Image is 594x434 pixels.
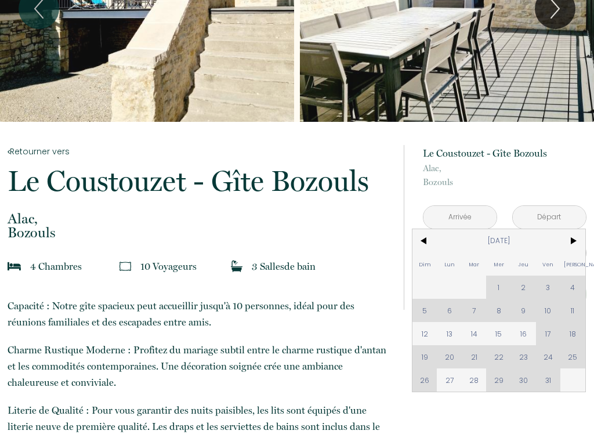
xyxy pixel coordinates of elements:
span: Dim [412,252,437,276]
p: Le Coustouzet - Gîte Bozouls [423,145,586,161]
span: 16 [511,322,536,345]
span: [PERSON_NAME] [560,252,585,276]
span: Mar [462,252,487,276]
span: [DATE] [437,229,560,252]
p: 10 Voyageur [140,258,197,274]
span: > [560,229,585,252]
span: < [412,229,437,252]
span: s [280,261,284,272]
span: Lun [437,252,462,276]
p: Capacité : Notre gîte spacieux peut accueillir jusqu'à 10 personnes, idéal pour des réunions fami... [8,298,388,330]
input: Arrivée [423,206,497,229]
span: s [78,261,82,272]
span: Alac, [423,161,586,175]
span: Ven [536,252,561,276]
img: guests [119,261,131,272]
input: Départ [513,206,586,229]
span: 15 [486,322,511,345]
p: Bozouls [8,212,388,240]
p: 3 Salle de bain [252,258,316,274]
p: Bozouls [423,161,586,189]
span: 27 [437,368,462,392]
span: Jeu [511,252,536,276]
p: Charme Rustique Moderne : Profitez du mariage subtil entre le charme rustique d'antan et les comm... [8,342,388,390]
p: 4 Chambre [30,258,82,274]
span: 13 [437,322,462,345]
span: 12 [412,322,437,345]
p: Le Coustouzet - Gîte Bozouls [8,167,388,196]
span: 28 [462,368,487,392]
span: Alac, [8,212,388,226]
span: Mer [486,252,511,276]
span: 14 [462,322,487,345]
span: s [193,261,197,272]
a: Retourner vers [8,145,388,158]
